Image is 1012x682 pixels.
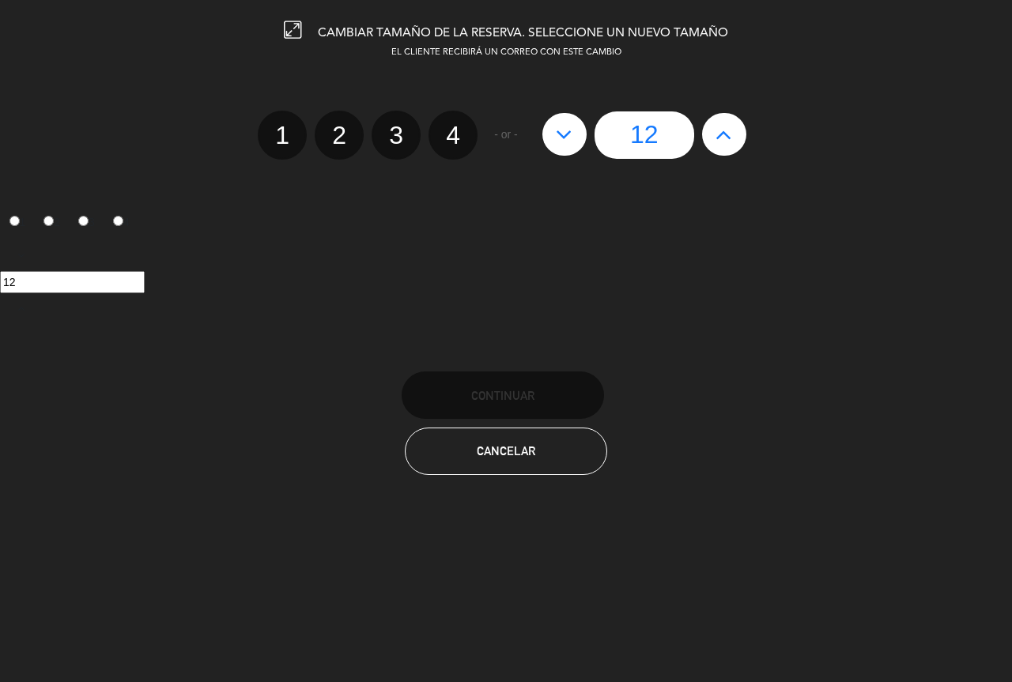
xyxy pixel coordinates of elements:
label: 3 [372,111,421,160]
input: 2 [43,216,54,226]
label: 4 [429,111,478,160]
label: 3 [70,209,104,236]
span: - or - [494,126,518,144]
span: CAMBIAR TAMAÑO DE LA RESERVA. SELECCIONE UN NUEVO TAMAÑO [318,27,728,40]
span: EL CLIENTE RECIBIRÁ UN CORREO CON ESTE CAMBIO [391,48,621,57]
label: 1 [258,111,307,160]
input: 4 [113,216,123,226]
span: Cancelar [477,444,535,458]
input: 3 [78,216,89,226]
button: Continuar [402,371,604,419]
button: Cancelar [405,428,607,475]
label: 2 [315,111,364,160]
label: 2 [35,209,70,236]
input: 1 [9,216,20,226]
span: Continuar [471,389,534,402]
label: 4 [104,209,138,236]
